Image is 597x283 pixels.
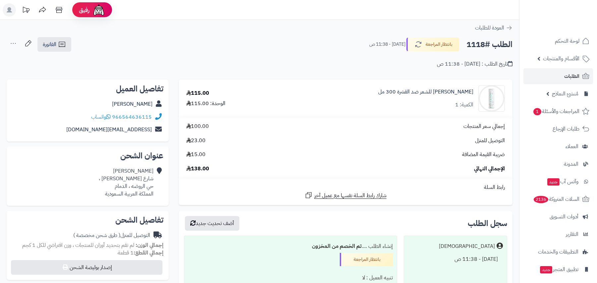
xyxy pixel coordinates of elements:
[181,184,510,191] div: رابط السلة
[12,216,163,224] h2: تفاصيل الشحن
[305,191,387,199] a: شارك رابط السلة نفسها مع عميل آخر
[566,230,578,239] span: التقارير
[314,192,387,199] span: شارك رابط السلة نفسها مع عميل آخر
[538,247,578,256] span: التطبيقات والخدمات
[186,100,225,107] div: الوحدة: 115.00
[99,167,153,198] div: [PERSON_NAME] شارع [PERSON_NAME] ، حي الروضه ، الدمام المملكة العربية السعودية
[468,219,507,227] h3: سجل الطلب
[564,72,579,81] span: الطلبات
[523,261,593,277] a: تطبيق المتجرجديد
[12,85,163,93] h2: تفاصيل العميل
[186,151,206,158] span: 15.00
[18,3,34,18] a: تحديثات المنصة
[523,191,593,207] a: السلات المتروكة2136
[543,54,579,63] span: الأقسام والمنتجات
[186,89,209,97] div: 115.00
[136,241,163,249] strong: إجمالي الوزن:
[534,196,548,203] span: 2136
[552,89,578,98] span: مُنشئ النماذج
[185,216,239,231] button: أضف تحديث جديد
[475,24,512,32] a: العودة للطلبات
[475,24,504,32] span: العودة للطلبات
[463,123,505,130] span: إجمالي سعر المنتجات
[312,242,362,250] b: تم الخصم من المخزون
[43,40,56,48] span: الفاتورة
[547,177,578,186] span: وآتس آب
[533,107,579,116] span: المراجعات والأسئلة
[479,85,505,112] img: 1738096464-helenvita%20shampoo%2011-90x90.jpg
[550,212,578,221] span: أدوات التسويق
[523,33,593,49] a: لوحة التحكم
[523,244,593,260] a: التطبيقات والخدمات
[475,137,505,144] span: التوصيل للمنزل
[66,126,152,134] a: [EMAIL_ADDRESS][DOMAIN_NAME]
[118,249,163,257] small: 1 قطعة
[11,260,162,275] button: إصدار بوليصة الشحن
[523,121,593,137] a: طلبات الإرجاع
[523,103,593,119] a: المراجعات والأسئلة1
[112,100,152,108] a: [PERSON_NAME]
[369,41,405,48] small: [DATE] - 11:38 ص
[523,139,593,154] a: العملاء
[73,231,120,239] span: ( طرق شحن مخصصة )
[533,108,541,115] span: 1
[566,142,578,151] span: العملاء
[439,243,495,250] div: [DEMOGRAPHIC_DATA]
[406,37,459,51] button: بانتظار المراجعة
[455,101,473,109] div: الكمية: 1
[378,88,473,96] a: [PERSON_NAME] للشعر ضد القشرة 300 مل
[112,113,152,121] a: 966564636115
[564,159,578,169] span: المدونة
[408,253,503,266] div: [DATE] - 11:38 ص
[474,165,505,173] span: الإجمالي النهائي
[188,240,393,253] div: إنشاء الطلب ....
[92,3,105,17] img: ai-face.png
[186,123,209,130] span: 100.00
[73,232,150,239] div: التوصيل للمنزل
[186,137,206,144] span: 23.00
[540,266,552,273] span: جديد
[523,209,593,225] a: أدوات التسويق
[533,195,579,204] span: السلات المتروكة
[553,124,579,134] span: طلبات الإرجاع
[12,152,163,160] h2: عنوان الشحن
[539,265,578,274] span: تطبيق المتجر
[91,113,111,121] a: واتساب
[37,37,71,52] a: الفاتورة
[186,165,209,173] span: 138.00
[340,253,393,266] div: بانتظار المراجعة
[555,36,579,46] span: لوحة التحكم
[547,178,560,186] span: جديد
[466,38,512,51] h2: الطلب #1118
[437,60,512,68] div: تاريخ الطلب : [DATE] - 11:38 ص
[22,241,134,249] span: لم تقم بتحديد أوزان للمنتجات ، وزن افتراضي للكل 1 كجم
[523,226,593,242] a: التقارير
[79,6,90,14] span: رفيق
[523,174,593,190] a: وآتس آبجديد
[523,156,593,172] a: المدونة
[462,151,505,158] span: ضريبة القيمة المضافة
[523,68,593,84] a: الطلبات
[134,249,163,257] strong: إجمالي القطع:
